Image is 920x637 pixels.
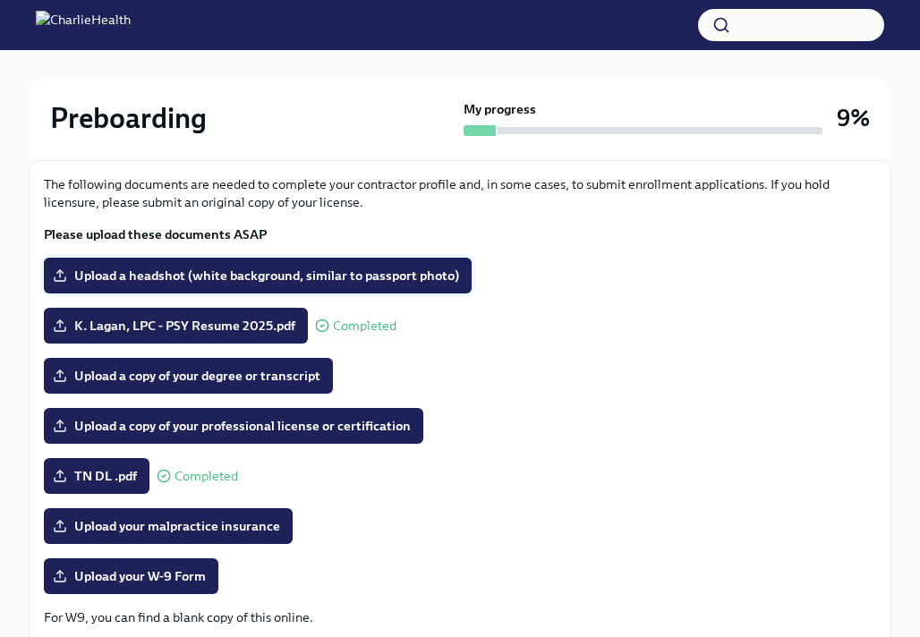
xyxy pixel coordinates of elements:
[56,267,459,285] span: Upload a headshot (white background, similar to passport photo)
[56,567,206,585] span: Upload your W-9 Form
[44,308,308,344] label: K. Lagan, LPC - PSY Resume 2025.pdf
[175,470,238,483] span: Completed
[837,102,870,134] h3: 9%
[44,358,333,394] label: Upload a copy of your degree or transcript
[56,367,320,385] span: Upload a copy of your degree or transcript
[56,317,295,335] span: K. Lagan, LPC - PSY Resume 2025.pdf
[44,558,218,594] label: Upload your W-9 Form
[44,458,149,494] label: TN DL .pdf
[333,319,396,333] span: Completed
[44,258,472,293] label: Upload a headshot (white background, similar to passport photo)
[56,417,411,435] span: Upload a copy of your professional license or certification
[464,100,536,118] strong: My progress
[50,100,207,136] h2: Preboarding
[56,517,280,535] span: Upload your malpractice insurance
[44,408,423,444] label: Upload a copy of your professional license or certification
[56,467,137,485] span: TN DL .pdf
[44,608,876,626] p: For W9, you can find a blank copy of this online.
[36,11,131,39] img: CharlieHealth
[44,508,293,544] label: Upload your malpractice insurance
[44,175,876,211] p: The following documents are needed to complete your contractor profile and, in some cases, to sub...
[44,226,267,242] strong: Please upload these documents ASAP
